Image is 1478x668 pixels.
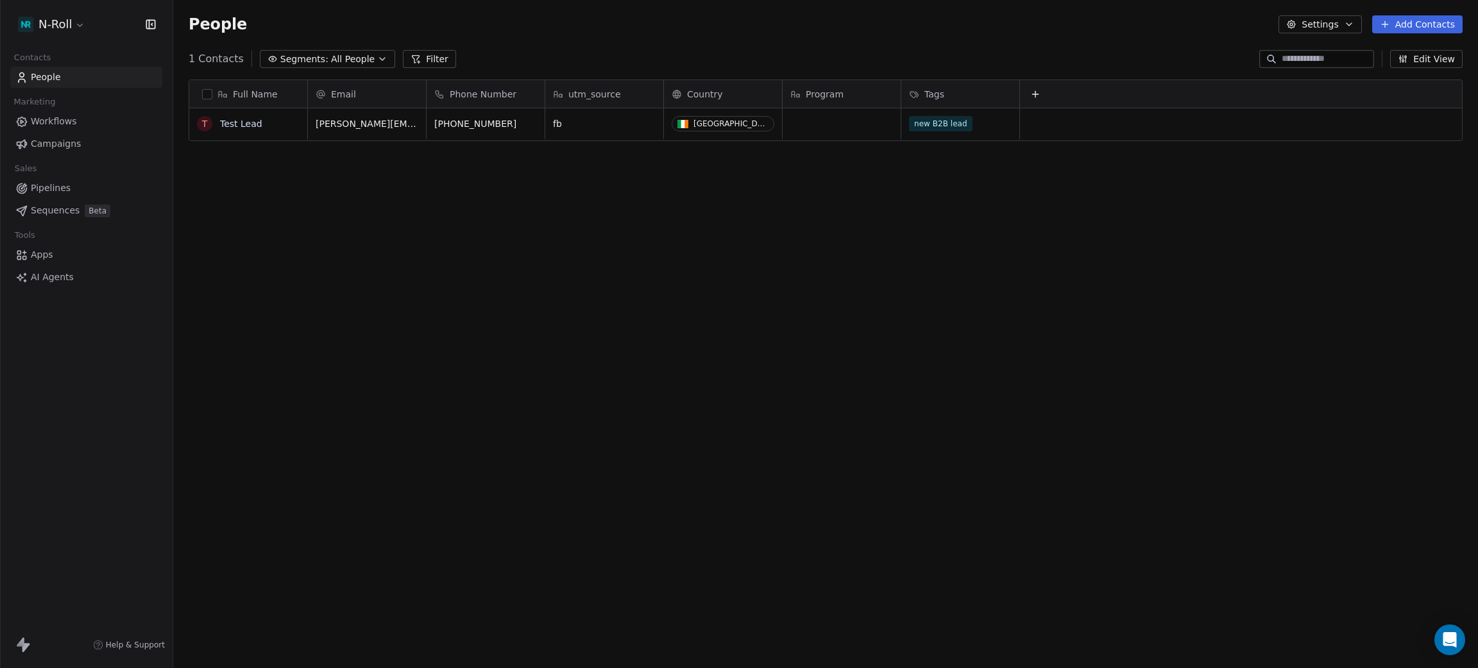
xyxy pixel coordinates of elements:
div: Tags [901,80,1019,108]
span: Contacts [8,48,56,67]
span: Pipelines [31,181,71,195]
span: People [31,71,61,84]
span: All People [331,53,375,66]
span: N-Roll [38,16,72,33]
div: Full Name [189,80,307,108]
div: [GEOGRAPHIC_DATA] [693,119,769,128]
span: Marketing [8,92,61,112]
span: Program [806,88,844,101]
a: Help & Support [93,640,165,650]
span: Beta [85,205,110,217]
span: Tools [9,226,40,245]
button: Settings [1278,15,1361,33]
span: [PERSON_NAME][EMAIL_ADDRESS][DOMAIN_NAME] [316,117,418,130]
span: People [189,15,247,34]
span: Sequences [31,204,80,217]
button: Add Contacts [1372,15,1463,33]
a: People [10,67,162,88]
span: fb [553,117,656,130]
div: Email [308,80,426,108]
button: Edit View [1390,50,1463,68]
span: Phone Number [450,88,516,101]
a: Pipelines [10,178,162,199]
a: SequencesBeta [10,200,162,221]
span: [PHONE_NUMBER] [434,117,537,130]
div: grid [308,108,1463,638]
span: 1 Contacts [189,51,244,67]
span: Sales [9,159,42,178]
span: new B2B lead [909,116,973,131]
span: Campaigns [31,137,81,151]
span: Apps [31,248,53,262]
a: Apps [10,244,162,265]
div: grid [189,108,308,638]
span: Country [687,88,723,101]
div: Phone Number [427,80,545,108]
div: Program [783,80,901,108]
img: Profile%20Image%20(1).png [18,17,33,32]
div: utm_source [545,80,663,108]
span: Help & Support [106,640,165,650]
span: Tags [924,88,944,101]
div: Open Intercom Messenger [1434,624,1465,655]
span: Workflows [31,115,77,128]
span: Email [331,88,356,101]
span: Segments: [280,53,328,66]
a: Workflows [10,111,162,132]
button: N-Roll [15,13,88,35]
div: T [202,117,208,131]
span: AI Agents [31,271,74,284]
a: Campaigns [10,133,162,154]
span: Full Name [233,88,278,101]
div: Country [664,80,782,108]
span: utm_source [568,88,621,101]
a: AI Agents [10,267,162,288]
a: Test Lead [220,119,262,129]
button: Filter [403,50,456,68]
